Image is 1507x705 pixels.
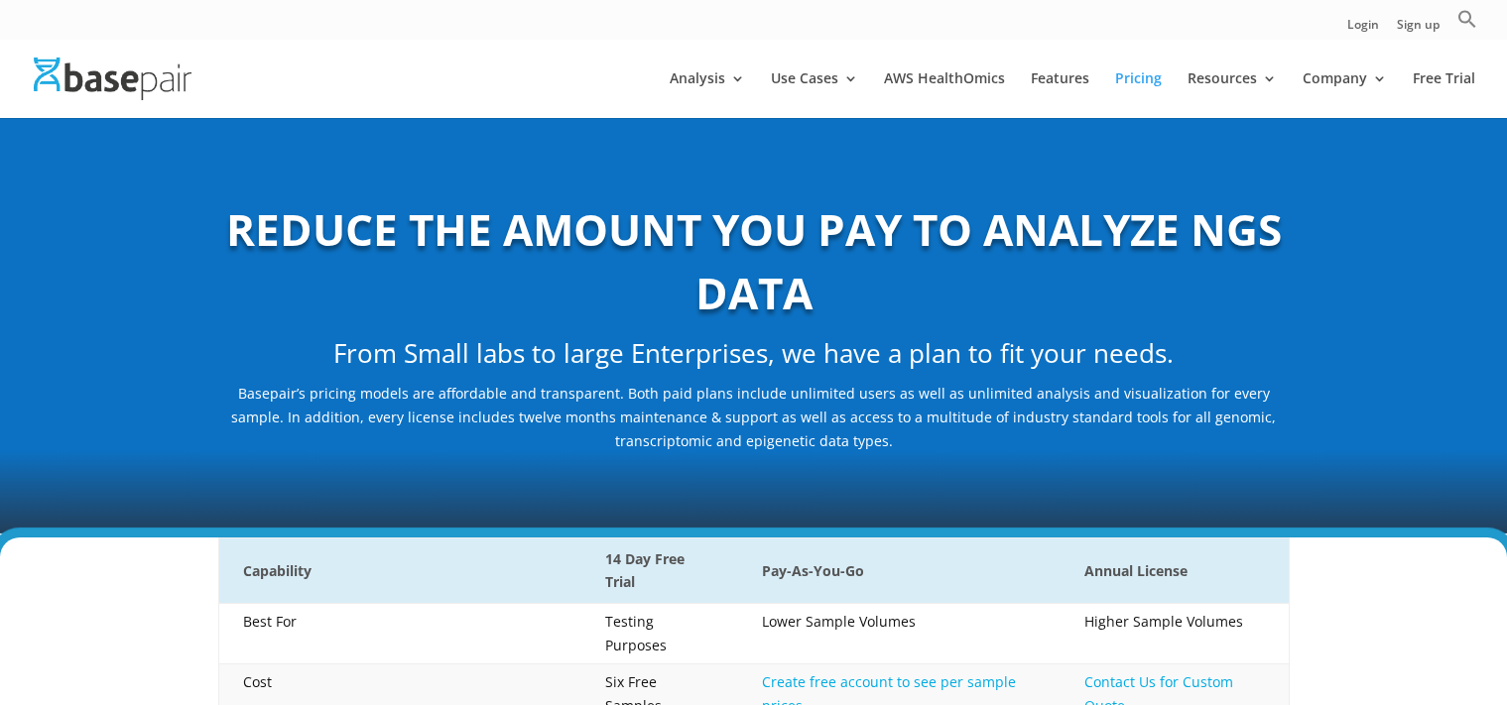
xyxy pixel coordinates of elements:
[218,604,581,664] td: Best For
[1457,9,1477,29] svg: Search
[218,537,581,604] th: Capability
[1347,19,1379,40] a: Login
[1413,71,1475,118] a: Free Trial
[1457,9,1477,40] a: Search Icon Link
[218,335,1290,383] h2: From Small labs to large Enterprises, we have a plan to fit your needs.
[1061,537,1289,604] th: Annual License
[1188,71,1277,118] a: Resources
[1303,71,1387,118] a: Company
[1397,19,1440,40] a: Sign up
[1115,71,1162,118] a: Pricing
[581,604,738,664] td: Testing Purposes
[1031,71,1089,118] a: Features
[226,199,1282,322] b: REDUCE THE AMOUNT YOU PAY TO ANALYZE NGS DATA
[884,71,1005,118] a: AWS HealthOmics
[670,71,745,118] a: Analysis
[231,384,1276,450] span: Basepair’s pricing models are affordable and transparent. Both paid plans include unlimited users...
[738,537,1061,604] th: Pay-As-You-Go
[1061,604,1289,664] td: Higher Sample Volumes
[34,58,191,100] img: Basepair
[581,537,738,604] th: 14 Day Free Trial
[771,71,858,118] a: Use Cases
[738,604,1061,664] td: Lower Sample Volumes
